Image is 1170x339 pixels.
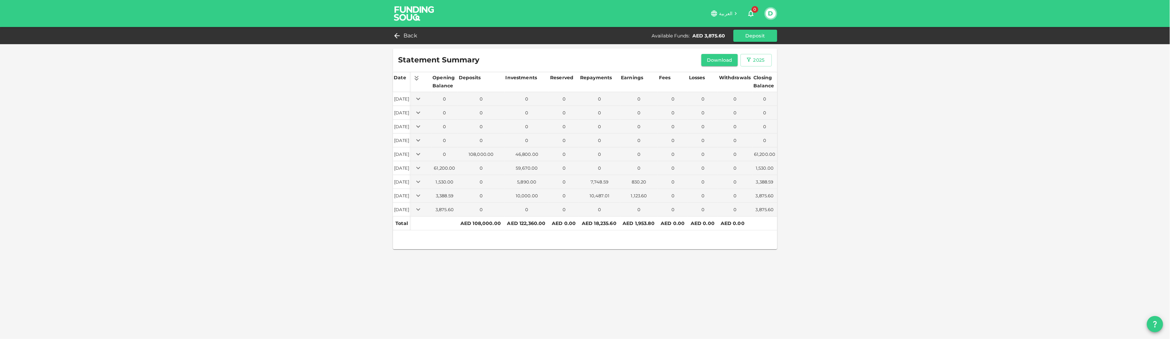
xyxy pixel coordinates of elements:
[580,179,619,185] div: 7,748.59
[412,75,421,81] span: Expand all
[754,110,776,116] div: 0
[393,189,411,203] td: [DATE]
[414,137,423,142] span: Expand
[661,219,685,227] div: AED 0.00
[719,206,751,213] div: 0
[459,110,503,116] div: 0
[580,193,619,199] div: 10,487.01
[580,123,619,130] div: 0
[752,6,758,13] span: 0
[393,120,411,134] td: [DATE]
[689,110,717,116] div: 0
[622,110,657,116] div: 0
[691,219,715,227] div: AED 0.00
[414,149,423,159] button: Expand
[433,151,456,158] div: 0
[414,178,423,184] span: Expand
[433,96,456,102] div: 0
[433,165,456,171] div: 61,200.00
[622,151,657,158] div: 0
[414,163,423,173] button: Expand
[412,74,421,83] button: Expand all
[506,206,548,213] div: 0
[689,179,717,185] div: 0
[754,206,776,213] div: 3,875.60
[460,219,502,227] div: AED 108,000.00
[719,10,733,17] span: العربية
[459,193,503,199] div: 0
[719,165,751,171] div: 0
[459,206,503,213] div: 0
[393,203,411,217] td: [DATE]
[659,137,687,144] div: 0
[432,74,457,90] div: Opening Balance
[766,8,776,19] button: D
[621,74,643,82] div: Earnings
[689,74,706,82] div: Losses
[393,161,411,175] td: [DATE]
[550,206,578,213] div: 0
[693,32,725,39] div: AED 3,875.60
[582,219,617,227] div: AED 18,235.60
[719,123,751,130] div: 0
[550,151,578,158] div: 0
[689,96,717,102] div: 0
[507,219,547,227] div: AED 122,360.00
[622,96,657,102] div: 0
[393,134,411,147] td: [DATE]
[398,55,480,65] span: Statement Summary
[622,179,657,185] div: 830.20
[622,206,657,213] div: 0
[459,151,503,158] div: 108,000.00
[623,219,656,227] div: AED 1,953.80
[754,165,776,171] div: 1,530.00
[414,108,423,117] button: Expand
[414,109,423,115] span: Expand
[719,96,751,102] div: 0
[580,96,619,102] div: 0
[659,96,687,102] div: 0
[393,147,411,161] td: [DATE]
[414,205,423,214] button: Expand
[689,193,717,199] div: 0
[393,106,411,120] td: [DATE]
[550,110,578,116] div: 0
[659,151,687,158] div: 0
[414,94,423,104] button: Expand
[689,123,717,130] div: 0
[719,74,751,82] div: Withdrawals
[433,206,456,213] div: 3,875.60
[689,206,717,213] div: 0
[459,165,503,171] div: 0
[459,74,481,82] div: Deposits
[1147,316,1163,332] button: question
[414,95,423,101] span: Expand
[754,74,776,90] div: Closing Balance
[659,110,687,116] div: 0
[719,137,751,144] div: 0
[580,74,612,82] div: Repayments
[459,137,503,144] div: 0
[754,123,776,130] div: 0
[393,92,411,106] td: [DATE]
[689,151,717,158] div: 0
[506,165,548,171] div: 59,670.00
[754,179,776,185] div: 3,388.59
[580,165,619,171] div: 0
[744,7,758,20] button: 0
[741,54,772,66] button: 2025
[506,123,548,130] div: 0
[719,179,751,185] div: 0
[701,54,738,66] button: Download
[719,110,751,116] div: 0
[652,32,690,39] div: Available Funds :
[414,136,423,145] button: Expand
[550,123,578,130] div: 0
[550,179,578,185] div: 0
[506,137,548,144] div: 0
[414,206,423,211] span: Expand
[414,122,423,131] button: Expand
[659,193,687,199] div: 0
[459,96,503,102] div: 0
[659,206,687,213] div: 0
